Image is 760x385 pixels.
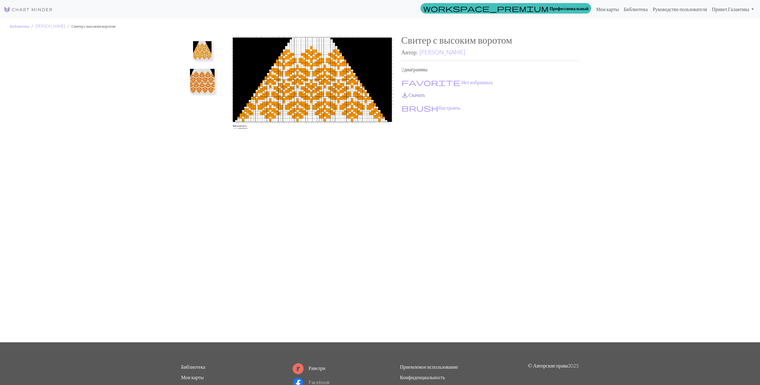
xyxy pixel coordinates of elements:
[401,34,579,46] h1: Свитер с высоким воротом
[401,104,438,112] span: brush
[401,104,461,112] button: CustomiseНастроить
[181,374,204,380] a: Мои карты
[193,41,211,60] img: Свитер с лезвием " эрме "
[181,364,205,370] a: Библиотека
[293,363,304,374] img: Логотип Ravelry
[401,66,579,73] p: 2 диаграммы
[423,4,549,13] span: workspace_premium
[401,79,460,86] i: Favourite
[223,34,401,342] img: Свитер с лезвием " эрме "
[709,3,756,15] a: Привет,Галактика
[401,91,409,99] span: save_alt
[594,3,621,15] a: Мои карты
[401,104,438,112] i: Customise
[65,23,115,29] li: Свитер с высоким воротом
[421,3,591,14] a: Профессиональный
[621,3,650,15] a: Библиотека
[10,24,29,29] a: Библиотека
[401,78,460,87] span: favorite
[401,78,493,86] button: Favourite Нет избранных
[419,49,465,56] a: [PERSON_NAME]
[293,379,330,385] a: Facebook
[4,6,53,13] img: Логотип
[400,364,458,370] a: Приемлемое использование
[401,49,579,56] h2: Автор:
[36,24,65,29] a: [PERSON_NAME]
[400,374,445,380] a: Конфиденциальность
[401,92,425,98] a: DownloadСкачать
[190,69,215,93] img: Свитер с высоким воротом
[293,365,325,371] a: Равелри
[401,91,409,99] i: Download
[650,3,709,15] a: Руководство пользователя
